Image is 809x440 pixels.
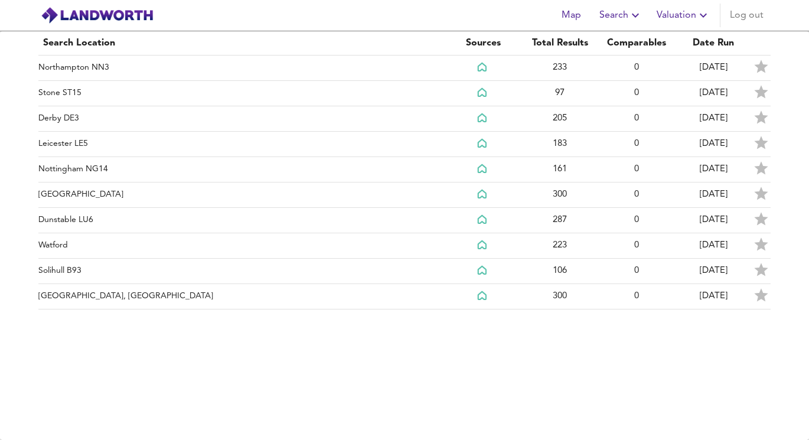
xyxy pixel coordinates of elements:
td: [DATE] [675,106,752,132]
span: Log out [730,7,764,24]
img: logo [41,6,154,24]
td: Solihull B93 [38,259,445,284]
td: Northampton NN3 [38,56,445,81]
td: Stone ST15 [38,81,445,106]
td: 287 [521,208,598,233]
td: 205 [521,106,598,132]
img: Rightmove [477,240,489,251]
td: 300 [521,284,598,309]
td: 97 [521,81,598,106]
th: Search Location [38,31,445,56]
div: Sources [449,36,517,50]
table: simple table [27,31,782,309]
img: Rightmove [477,214,489,226]
img: Rightmove [477,62,489,73]
td: 0 [598,182,675,208]
td: [DATE] [675,81,752,106]
td: Derby DE3 [38,106,445,132]
td: 0 [598,56,675,81]
span: Search [599,7,642,24]
td: [DATE] [675,284,752,309]
td: 223 [521,233,598,259]
td: [GEOGRAPHIC_DATA], [GEOGRAPHIC_DATA] [38,284,445,309]
td: 183 [521,132,598,157]
img: Rightmove [477,164,489,175]
td: [DATE] [675,259,752,284]
button: Map [552,4,590,27]
td: Leicester LE5 [38,132,445,157]
td: Dunstable LU6 [38,208,445,233]
img: Rightmove [477,113,489,124]
button: Valuation [652,4,715,27]
td: 0 [598,233,675,259]
td: 0 [598,259,675,284]
td: [GEOGRAPHIC_DATA] [38,182,445,208]
td: Nottingham NG14 [38,157,445,182]
img: Rightmove [477,291,489,302]
td: 0 [598,157,675,182]
td: 0 [598,132,675,157]
div: Comparables [603,36,670,50]
td: 233 [521,56,598,81]
td: [DATE] [675,132,752,157]
td: 0 [598,106,675,132]
td: 300 [521,182,598,208]
span: Valuation [657,7,710,24]
img: Rightmove [477,138,489,149]
div: Date Run [680,36,747,50]
div: Total Results [526,36,593,50]
button: Search [595,4,647,27]
img: Rightmove [477,265,489,276]
img: Rightmove [477,189,489,200]
button: Log out [725,4,768,27]
td: 0 [598,81,675,106]
img: Rightmove [477,87,489,99]
td: [DATE] [675,233,752,259]
td: Watford [38,233,445,259]
td: 161 [521,157,598,182]
td: [DATE] [675,182,752,208]
td: 0 [598,284,675,309]
td: 0 [598,208,675,233]
td: 106 [521,259,598,284]
td: [DATE] [675,208,752,233]
td: [DATE] [675,56,752,81]
td: [DATE] [675,157,752,182]
span: Map [557,7,585,24]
